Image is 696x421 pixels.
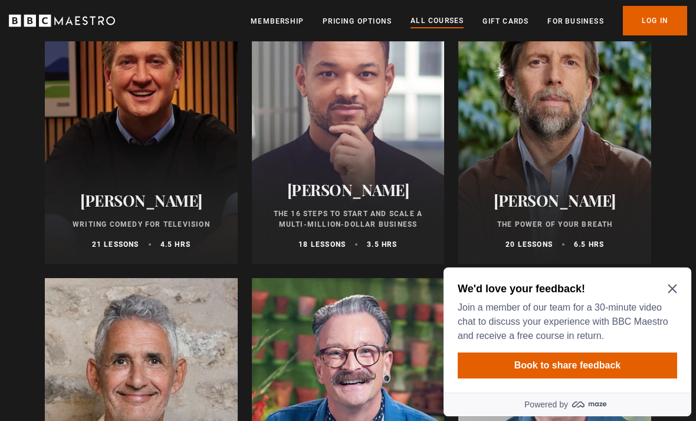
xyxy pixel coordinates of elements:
p: The 16 Steps to Start and Scale a Multi-Million-Dollar Business [266,208,431,230]
a: All Courses [411,15,464,28]
h2: [PERSON_NAME] [59,191,224,210]
p: The Power of Your Breath [472,219,637,230]
p: 4.5 hrs [160,239,191,250]
a: Gift Cards [482,15,528,27]
div: Optional study invitation [5,5,252,154]
p: 21 lessons [92,239,139,250]
svg: BBC Maestro [9,12,115,30]
h2: [PERSON_NAME] [266,181,431,199]
a: Membership [251,15,304,27]
h2: [PERSON_NAME] [472,191,637,210]
p: 6.5 hrs [574,239,604,250]
nav: Primary [251,6,687,35]
p: Join a member of our team for a 30-minute video chat to discuss your experience with BBC Maestro ... [19,38,234,80]
p: 20 lessons [505,239,553,250]
button: Book to share feedback [19,90,238,116]
p: 3.5 hrs [367,239,397,250]
h2: We'd love your feedback! [19,19,234,33]
button: Close Maze Prompt [229,21,238,31]
p: Writing Comedy for Television [59,219,224,230]
a: For business [547,15,603,27]
p: 18 lessons [298,239,346,250]
a: Pricing Options [323,15,392,27]
a: Powered by maze [5,130,252,154]
a: Log In [623,6,687,35]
